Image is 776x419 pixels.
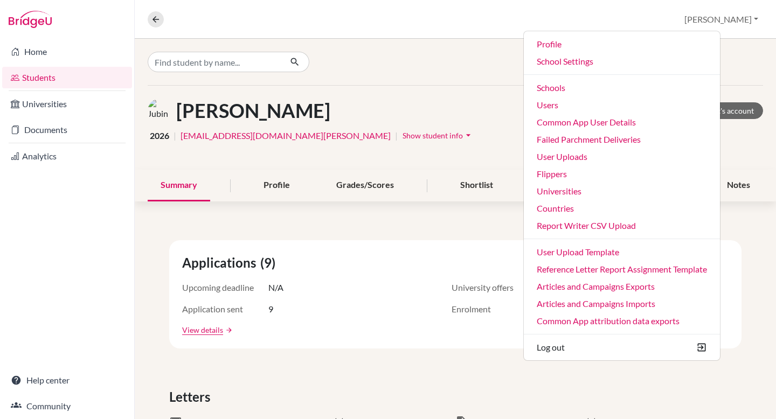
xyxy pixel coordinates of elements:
[452,303,538,316] span: Enrolment
[182,324,223,336] a: View details
[182,253,260,273] span: Applications
[524,243,720,261] a: User Upload Template
[524,261,720,278] a: Reference Letter Report Assignment Template
[2,145,132,167] a: Analytics
[148,99,172,123] img: Jubin Jeon's avatar
[403,131,463,140] span: Show student info
[268,281,283,294] span: N/A
[251,170,303,201] div: Profile
[2,67,132,88] a: Students
[524,217,720,234] a: Report Writer CSV Upload
[182,303,268,316] span: Application sent
[524,339,720,356] button: Log out
[148,52,281,72] input: Find student by name...
[714,170,763,201] div: Notes
[524,200,720,217] a: Countries
[524,131,720,148] a: Failed Parchment Deliveries
[680,9,763,30] button: [PERSON_NAME]
[148,170,210,201] div: Summary
[260,253,280,273] span: (9)
[181,129,391,142] a: [EMAIL_ADDRESS][DOMAIN_NAME][PERSON_NAME]
[524,183,720,200] a: Universities
[524,148,720,165] a: User Uploads
[447,170,506,201] div: Shortlist
[182,281,268,294] span: Upcoming deadline
[2,369,132,391] a: Help center
[150,129,169,142] span: 2026
[402,127,474,144] button: Show student infoarrow_drop_down
[174,129,176,142] span: |
[524,79,720,96] a: Schools
[524,278,720,295] a: Articles and Campaigns Exports
[268,303,273,316] span: 9
[524,295,720,312] a: Articles and Campaigns Imports
[524,36,720,53] a: Profile
[463,130,474,141] i: arrow_drop_down
[395,129,398,142] span: |
[523,31,720,361] ul: [PERSON_NAME]
[323,170,407,201] div: Grades/Scores
[2,41,132,62] a: Home
[2,119,132,141] a: Documents
[524,114,720,131] a: Common App User Details
[524,165,720,183] a: Flippers
[176,99,330,122] h1: [PERSON_NAME]
[524,53,720,70] a: School Settings
[524,312,720,330] a: Common App attribution data exports
[524,96,720,114] a: Users
[169,387,214,407] span: Letters
[452,281,538,294] span: University offers
[223,326,233,334] a: arrow_forward
[2,395,132,417] a: Community
[9,11,52,28] img: Bridge-U
[2,93,132,115] a: Universities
